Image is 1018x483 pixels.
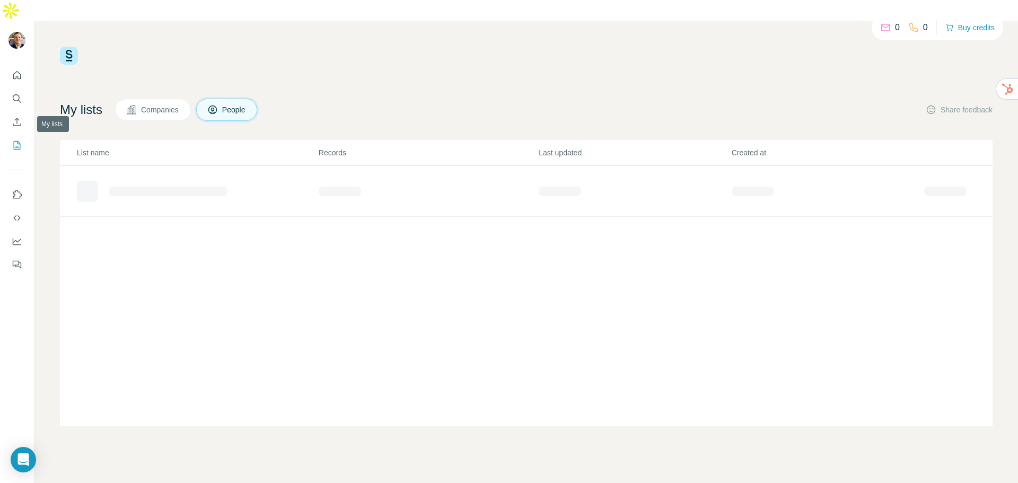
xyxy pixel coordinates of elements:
[8,89,25,108] button: Search
[319,147,538,158] p: Records
[222,104,247,115] span: People
[8,32,25,49] img: Avatar
[923,21,928,34] p: 0
[141,104,180,115] span: Companies
[8,255,25,274] button: Feedback
[926,104,993,115] button: Share feedback
[945,20,995,35] button: Buy credits
[60,47,78,65] img: Surfe Logo
[60,101,102,118] h4: My lists
[8,112,25,131] button: Enrich CSV
[11,447,36,472] div: Open Intercom Messenger
[8,66,25,85] button: Quick start
[539,147,730,158] p: Last updated
[8,232,25,251] button: Dashboard
[895,21,900,34] p: 0
[77,147,318,158] p: List name
[8,185,25,204] button: Use Surfe on LinkedIn
[8,208,25,227] button: Use Surfe API
[732,147,923,158] p: Created at
[8,136,25,155] button: My lists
